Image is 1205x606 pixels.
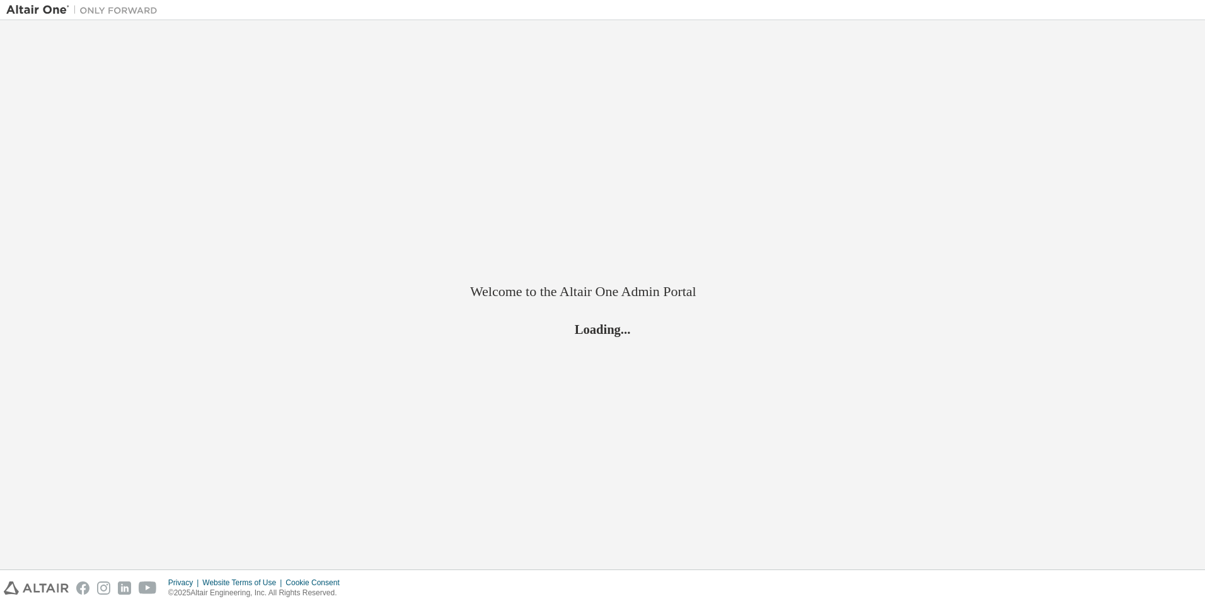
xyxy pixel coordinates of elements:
[139,581,157,595] img: youtube.svg
[470,321,735,338] h2: Loading...
[4,581,69,595] img: altair_logo.svg
[76,581,89,595] img: facebook.svg
[168,588,347,598] p: © 2025 Altair Engineering, Inc. All Rights Reserved.
[470,283,735,300] h2: Welcome to the Altair One Admin Portal
[202,578,285,588] div: Website Terms of Use
[168,578,202,588] div: Privacy
[285,578,347,588] div: Cookie Consent
[97,581,110,595] img: instagram.svg
[6,4,164,16] img: Altair One
[118,581,131,595] img: linkedin.svg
